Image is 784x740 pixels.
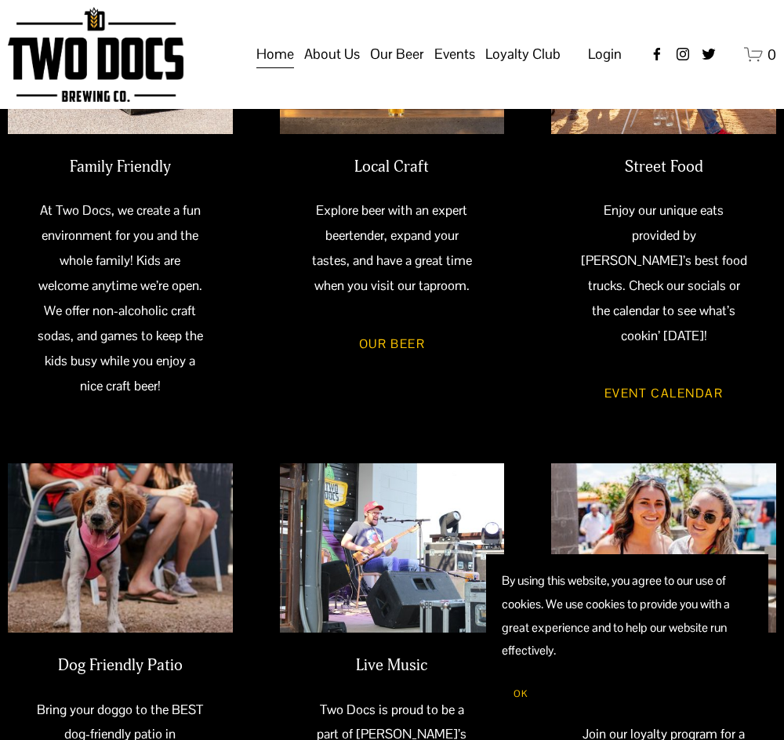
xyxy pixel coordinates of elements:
a: 0 items in cart [744,45,776,64]
a: folder dropdown [485,40,561,70]
button: OK [502,679,539,709]
a: Our Beer [334,321,449,366]
p: By using this website, you agree to our use of cookies. We use cookies to provide you with a grea... [502,570,753,663]
a: Home [256,40,294,70]
a: twitter-unauth [701,46,717,62]
a: Event Calendar [579,372,747,416]
span: OK [514,687,528,700]
h2: Dog Friendly Patio [36,655,205,675]
p: Explore beer with an expert beertender, expand your tastes, and have a great time when you visit ... [307,198,476,299]
h2: Street Food [579,157,748,176]
a: folder dropdown [370,40,424,70]
h2: Family Friendly [36,157,205,176]
p: Enjoy our unique eats provided by [PERSON_NAME]’s best food trucks. Check our socials or the cale... [579,198,748,349]
img: Two Docs Brewing Co. [8,7,183,102]
img: Male musician with glasses and a red cap, singing and playing an electric guitar on stage at an o... [280,463,505,633]
img: A happy young dog with white and brown fur, wearing a pink harness, standing on gravel with its t... [8,463,233,633]
a: folder dropdown [304,40,360,70]
a: folder dropdown [434,40,475,70]
span: Events [434,41,475,67]
span: Loyalty Club [485,41,561,67]
p: At Two Docs, we create a fun environment for you and the whole family! Kids are welcome anytime w... [36,198,205,398]
a: instagram-unauth [675,46,691,62]
span: About Us [304,41,360,67]
span: Our Beer [370,41,424,67]
a: Facebook [649,46,665,62]
span: Login [588,45,622,63]
h2: Local Craft [307,157,476,176]
span: 0 [768,45,776,63]
h2: Live Music [307,655,476,675]
section: Cookie banner [486,554,768,724]
a: Login [588,41,622,67]
img: Two young women smiling and holding drinks at an outdoor event on a sunny day, with tents and peo... [551,463,776,633]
